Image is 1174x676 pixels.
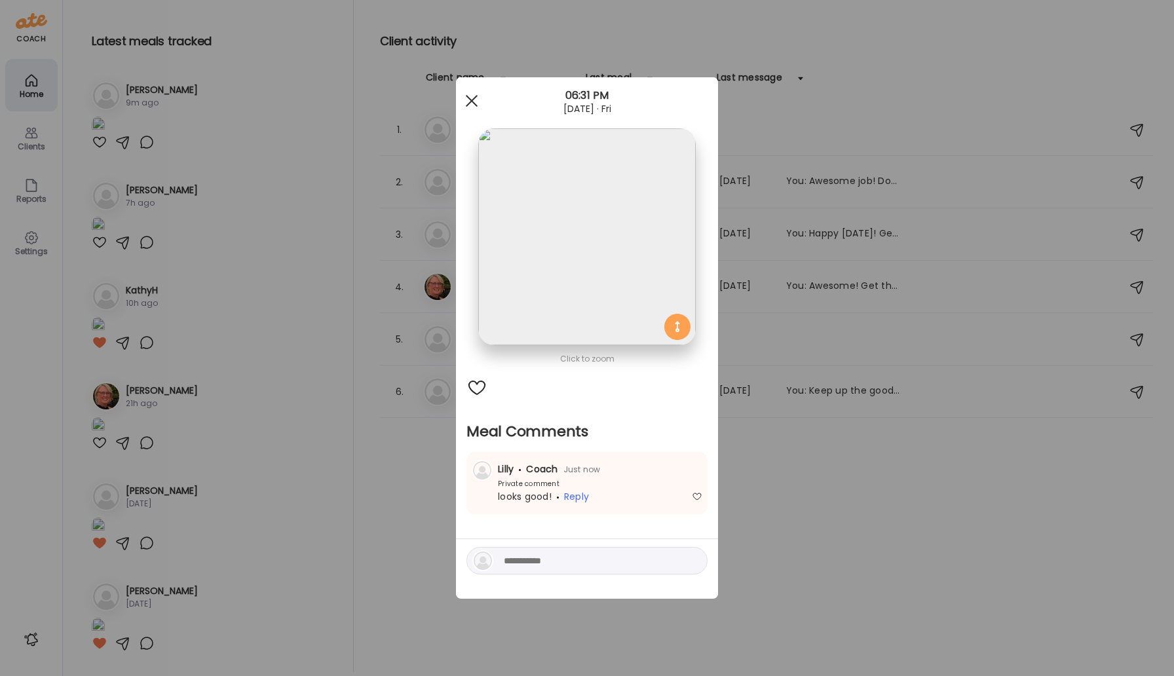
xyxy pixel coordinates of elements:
[478,128,695,345] img: images%2FZ3DZsm46RFSj8cBEpbhayiVxPSD3%2FD4YdwnPJEPxjzyYXvfAU%2FSflh4P4GLeiDOD18fBNb_1080
[456,103,718,114] div: [DATE] · Fri
[466,422,708,441] h2: Meal Comments
[498,462,558,476] span: Lilly Coach
[456,88,718,103] div: 06:31 PM
[473,461,491,479] img: bg-avatar-default.svg
[564,490,589,503] span: Reply
[558,464,601,475] span: Just now
[474,552,492,570] img: bg-avatar-default.svg
[466,351,708,367] div: Click to zoom
[498,490,552,503] span: looks good!
[472,479,559,489] div: Private comment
